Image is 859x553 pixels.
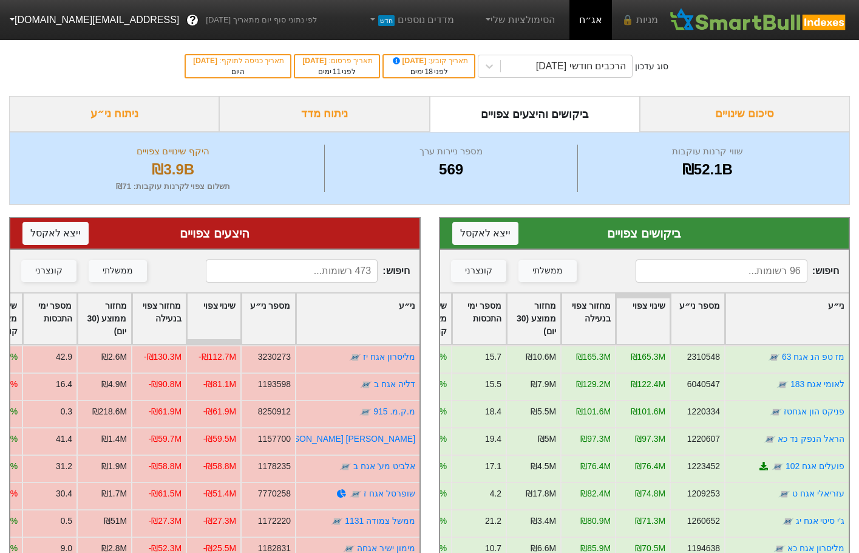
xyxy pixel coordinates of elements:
div: היצעים צפויים [22,224,407,242]
div: 569 [328,159,574,180]
img: tase link [782,515,794,527]
div: 30.4 [55,487,72,500]
span: 18 [425,67,433,76]
div: 21.2 [485,515,501,527]
div: לפני ימים [301,66,373,77]
img: tase link [764,433,776,445]
div: קונצרני [465,264,492,278]
div: Toggle SortBy [671,294,724,344]
div: 8250912 [257,405,290,418]
div: ₪129.2M [576,378,611,391]
div: ₪1.9M [101,460,127,473]
div: -₪130.3M [143,351,181,363]
div: -₪81.1M [203,378,236,391]
div: -₪61.5M [148,487,181,500]
a: עזריאלי אגח ט [792,489,844,498]
div: 1193598 [257,378,290,391]
div: 0.3 [60,405,72,418]
div: 6040547 [687,378,720,391]
div: 16.4 [55,378,72,391]
a: שופרסל אגח ז [364,489,415,498]
button: ייצא לאקסל [452,222,518,245]
div: ₪80.9M [580,515,611,527]
div: -₪27.3M [148,515,181,527]
div: 1223452 [687,460,720,473]
div: -₪58.8M [148,460,181,473]
div: ניתוח מדד [219,96,429,132]
img: tase link [778,488,790,500]
a: [PERSON_NAME] [PERSON_NAME] ז [268,434,415,444]
div: ₪1.4M [101,433,127,445]
div: -₪61.9M [203,405,236,418]
span: היום [231,67,245,76]
div: ₪1.7M [101,487,127,500]
div: היקף שינויים צפויים [25,145,321,159]
div: ₪165.3M [576,351,611,363]
img: tase link [350,488,362,500]
div: Toggle SortBy [187,294,240,344]
div: תאריך כניסה לתוקף : [192,55,284,66]
div: סוג עדכון [635,60,668,73]
button: קונצרני [21,260,76,282]
span: חיפוש : [636,259,839,283]
img: tase link [360,379,372,391]
div: 7770258 [257,487,290,500]
span: חיפוש : [206,259,409,283]
div: 1220334 [687,405,720,418]
div: ניתוח ני״ע [9,96,219,132]
div: ₪5M [538,433,556,445]
div: הרכבים חודשי [DATE] [536,59,626,74]
div: 1178235 [257,460,290,473]
div: ₪97.3M [635,433,665,445]
div: ₪165.3M [631,351,665,363]
span: ? [189,12,196,29]
div: 1220607 [687,433,720,445]
div: ₪3.4M [531,515,556,527]
img: SmartBull [668,8,849,32]
div: 2310548 [687,351,720,363]
div: Toggle SortBy [452,294,506,344]
span: חדש [378,15,395,26]
a: מ.ק.מ. 915 [373,407,415,416]
div: ₪51M [103,515,126,527]
div: לפני ימים [390,66,468,77]
a: אלביט מע' אגח ב [353,461,415,471]
img: tase link [339,461,351,473]
img: tase link [770,406,782,418]
div: -₪58.8M [203,460,236,473]
div: ₪7.9M [531,378,556,391]
div: תאריך קובע : [390,55,468,66]
a: דליה אגח ב [374,379,415,389]
a: הראל הנפק נד כא [778,434,844,444]
span: 11 [333,67,341,76]
div: ₪74.8M [635,487,665,500]
div: Toggle SortBy [296,294,419,344]
div: 1260652 [687,515,720,527]
div: ₪82.4M [580,487,611,500]
div: Toggle SortBy [616,294,670,344]
a: ממשל צמודה 1131 [345,516,415,526]
a: מליסרון אגח כא [787,543,844,553]
div: ₪3.9B [25,159,321,180]
div: סיכום שינויים [640,96,850,132]
a: ג'י סיטי אגח יג [796,516,844,526]
div: ₪71.3M [635,515,665,527]
div: ₪10.6M [526,351,556,363]
div: 17.1 [485,460,501,473]
div: Toggle SortBy [725,294,849,344]
span: [DATE] [193,57,219,65]
div: Toggle SortBy [562,294,615,344]
span: לפי נתוני סוף יום מתאריך [DATE] [206,14,317,26]
div: -₪112.7M [198,351,236,363]
div: ₪97.3M [580,433,611,445]
a: מז טפ הנ אגח 63 [782,352,844,362]
a: פניקס הון אגחטז [784,407,844,416]
div: 1209253 [687,487,720,500]
button: קונצרני [451,260,506,282]
a: מימון ישיר אגחה [357,543,415,553]
div: 0.5 [60,515,72,527]
div: -₪27.3M [203,515,236,527]
div: 1157700 [257,433,290,445]
img: tase link [359,406,372,418]
div: 15.7 [485,351,501,363]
